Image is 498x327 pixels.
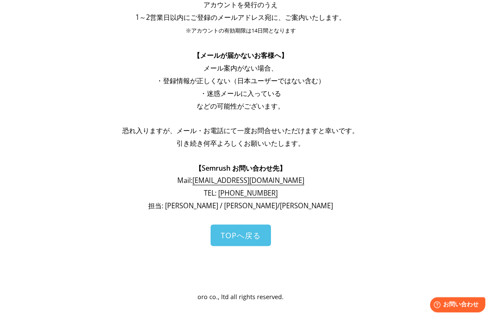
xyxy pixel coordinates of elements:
span: などの可能性がございます。 [197,101,284,111]
span: 1～2営業日以内にご登録のメールアドレス宛に、ご案内いたします。 [135,13,346,22]
span: 恐れ入りますが、メール・お電話にて一度お問合せいただけますと幸いです。 [122,126,359,135]
span: ・迷惑メールに入っている [200,89,281,98]
iframe: Help widget launcher [423,294,489,318]
span: Mail: [177,176,304,185]
a: TOPへ戻る [211,225,271,246]
span: TEL: [204,188,278,198]
span: 引き続き何卒よろしくお願いいたします。 [176,139,305,148]
span: ・登録情報が正しくない（日本ユーザーではない含む） [156,76,325,85]
span: ※アカウントの有効期限は14日間となります [186,27,296,34]
span: oro co., ltd all rights reserved. [198,293,284,301]
span: 【Semrush お問い合わせ先】 [195,163,286,173]
span: 担当: [PERSON_NAME] / [PERSON_NAME]/[PERSON_NAME] [148,201,333,210]
span: 【メールが届かないお客様へ】 [193,51,288,60]
span: メール案内がない場合、 [203,63,278,73]
span: TOPへ戻る [221,230,261,240]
